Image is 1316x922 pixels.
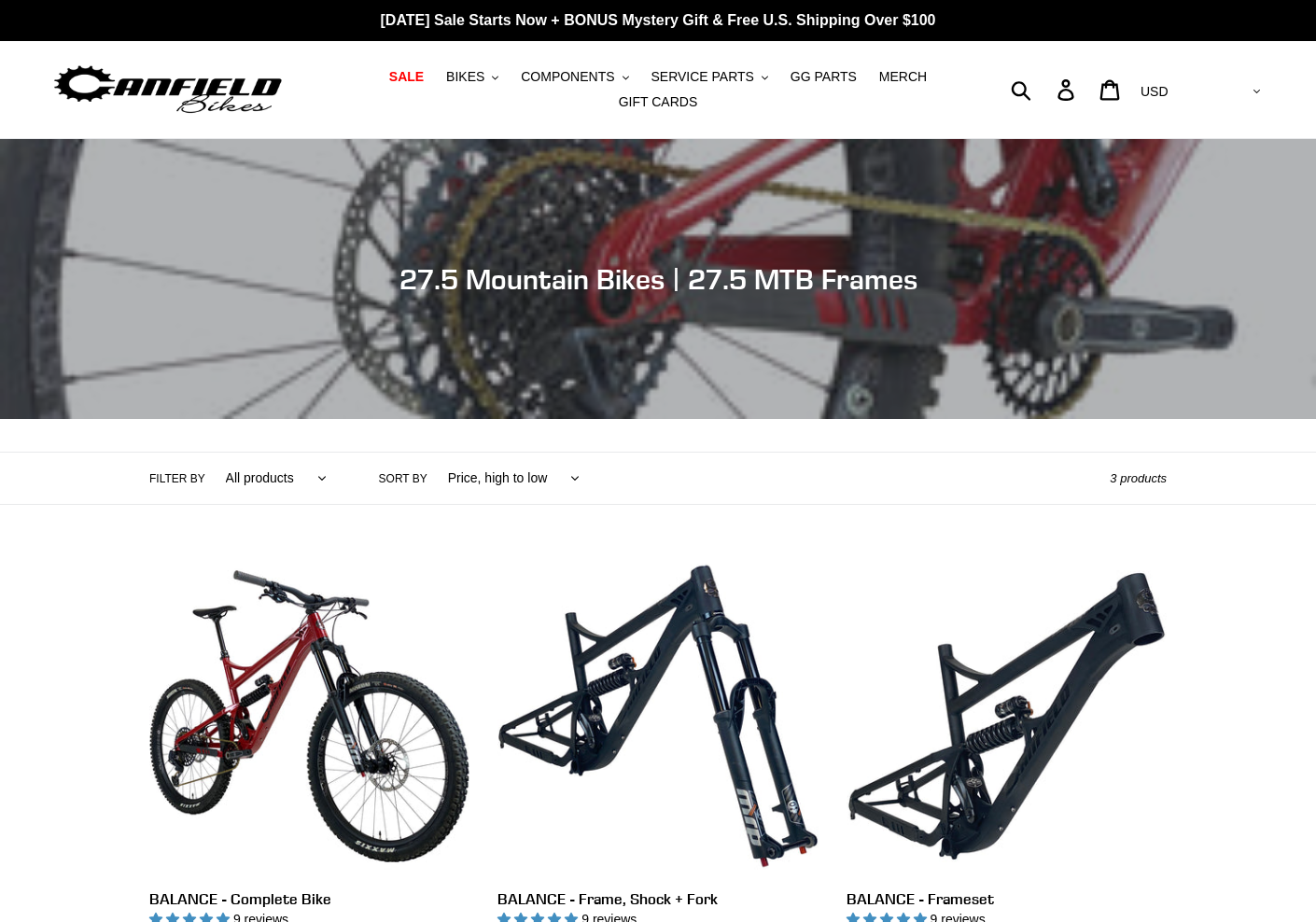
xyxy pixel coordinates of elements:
a: GG PARTS [781,64,866,90]
button: BIKES [437,64,508,90]
a: MERCH [870,64,936,90]
span: GG PARTS [791,69,857,85]
span: BIKES [446,69,484,85]
span: MERCH [879,69,927,85]
label: Sort by [379,470,427,487]
a: GIFT CARDS [609,90,707,115]
span: 27.5 Mountain Bikes | 27.5 MTB Frames [399,262,917,296]
img: Canfield Bikes [51,61,285,119]
span: 3 products [1110,471,1167,485]
a: SALE [380,64,433,90]
span: SALE [389,69,424,85]
span: GIFT CARDS [619,94,698,110]
span: SERVICE PARTS [651,69,753,85]
span: COMPONENTS [521,69,614,85]
button: COMPONENTS [511,64,637,90]
button: SERVICE PARTS [641,64,777,90]
input: Search [1021,69,1069,110]
label: Filter by [149,470,205,487]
